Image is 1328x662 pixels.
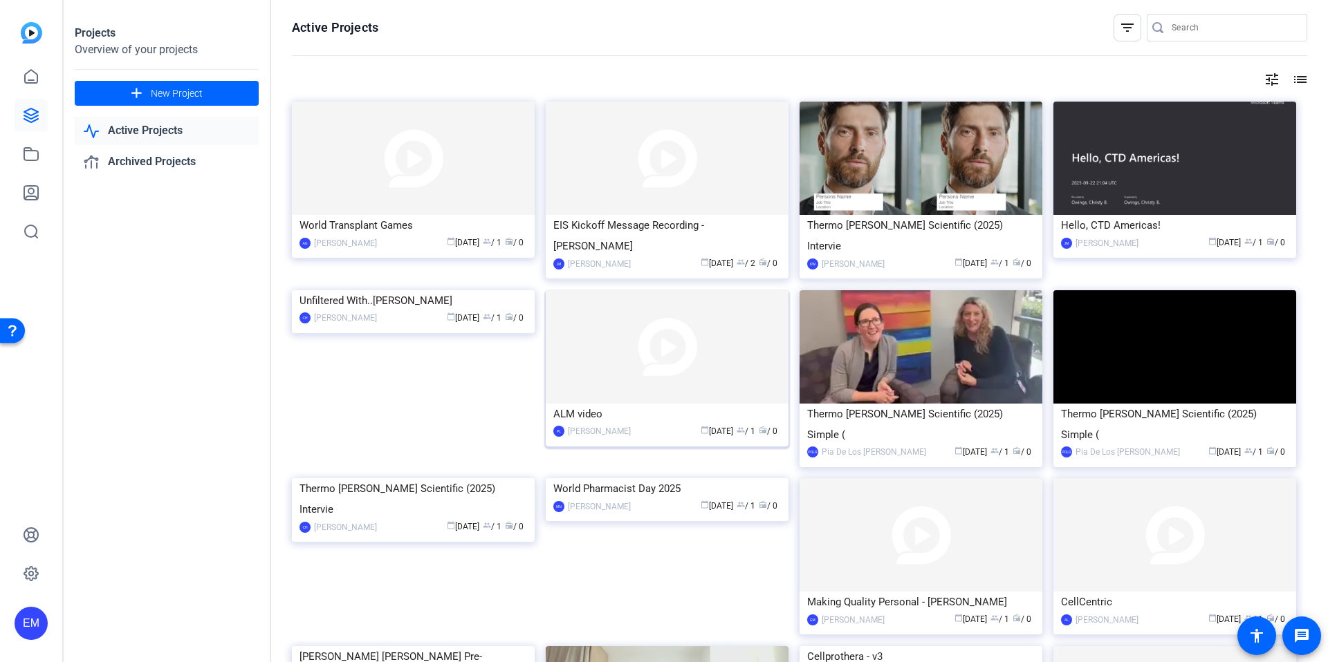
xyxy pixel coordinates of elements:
[568,257,631,271] div: [PERSON_NAME]
[1076,236,1138,250] div: [PERSON_NAME]
[299,522,311,533] div: CH
[1293,627,1310,644] mat-icon: message
[128,85,145,102] mat-icon: add
[568,424,631,438] div: [PERSON_NAME]
[1264,71,1280,88] mat-icon: tune
[568,500,631,513] div: [PERSON_NAME]
[759,426,767,434] span: radio
[1119,19,1136,36] mat-icon: filter_list
[1208,446,1217,455] span: calendar_today
[1208,237,1217,245] span: calendar_today
[701,426,709,434] span: calendar_today
[737,426,755,436] span: / 1
[447,312,455,321] span: calendar_today
[1013,447,1031,457] span: / 0
[954,446,963,455] span: calendar_today
[1208,614,1217,622] span: calendar_today
[701,258,709,266] span: calendar_today
[807,404,1035,445] div: Thermo [PERSON_NAME] Scientific (2025) Simple (
[75,81,259,106] button: New Project
[1266,446,1275,455] span: radio
[990,447,1009,457] span: / 1
[1291,71,1307,88] mat-icon: list
[1013,614,1031,624] span: / 0
[1076,445,1180,459] div: Pia De Los [PERSON_NAME]
[759,258,777,268] span: / 0
[1244,238,1263,247] span: / 1
[553,501,564,512] div: MN
[1061,404,1289,445] div: Thermo [PERSON_NAME] Scientific (2025) Simple (
[1244,237,1253,245] span: group
[314,311,377,325] div: [PERSON_NAME]
[1266,237,1275,245] span: radio
[1244,614,1253,622] span: group
[737,501,755,511] span: / 1
[15,607,48,640] div: EM
[1208,238,1241,247] span: [DATE]
[1244,614,1263,624] span: / 1
[737,258,745,266] span: group
[1244,447,1263,457] span: / 1
[299,238,311,249] div: AG
[21,22,42,44] img: blue-gradient.svg
[1208,614,1241,624] span: [DATE]
[553,426,564,437] div: PL
[483,522,501,531] span: / 1
[954,614,987,624] span: [DATE]
[807,215,1035,256] div: Thermo [PERSON_NAME] Scientific (2025) Intervie
[553,478,781,499] div: World Pharmacist Day 2025
[75,41,259,58] div: Overview of your projects
[701,501,733,511] span: [DATE]
[505,313,524,323] span: / 0
[314,236,377,250] div: [PERSON_NAME]
[447,238,479,247] span: [DATE]
[314,520,377,534] div: [PERSON_NAME]
[505,521,513,529] span: radio
[553,215,781,256] div: EIS Kickoff Message Recording - [PERSON_NAME]
[1244,446,1253,455] span: group
[990,258,1009,268] span: / 1
[299,215,527,236] div: World Transplant Games
[954,258,987,268] span: [DATE]
[299,312,311,323] div: CH
[990,614,999,622] span: group
[1266,238,1285,247] span: / 0
[822,257,885,271] div: [PERSON_NAME]
[1013,446,1021,455] span: radio
[807,614,818,625] div: EM
[1266,614,1275,622] span: radio
[1013,258,1031,268] span: / 0
[990,258,999,266] span: group
[299,290,527,311] div: Unfiltered With..[PERSON_NAME]
[954,258,963,266] span: calendar_today
[1061,238,1072,249] div: JM
[75,25,259,41] div: Projects
[822,613,885,627] div: [PERSON_NAME]
[701,258,733,268] span: [DATE]
[447,522,479,531] span: [DATE]
[759,500,767,509] span: radio
[483,313,501,323] span: / 1
[292,19,378,36] h1: Active Projects
[1076,613,1138,627] div: [PERSON_NAME]
[447,237,455,245] span: calendar_today
[1061,592,1289,612] div: CellCentric
[483,238,501,247] span: / 1
[1061,614,1072,625] div: AL
[807,592,1035,612] div: Making Quality Personal - [PERSON_NAME]
[483,312,491,321] span: group
[1208,447,1241,457] span: [DATE]
[447,313,479,323] span: [DATE]
[505,522,524,531] span: / 0
[737,258,755,268] span: / 2
[553,404,781,424] div: ALM video
[483,521,491,529] span: group
[954,614,963,622] span: calendar_today
[299,478,527,520] div: Thermo [PERSON_NAME] Scientific (2025) Intervie
[505,312,513,321] span: radio
[1061,446,1072,457] div: PDLR
[75,148,259,176] a: Archived Projects
[954,447,987,457] span: [DATE]
[505,237,513,245] span: radio
[990,446,999,455] span: group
